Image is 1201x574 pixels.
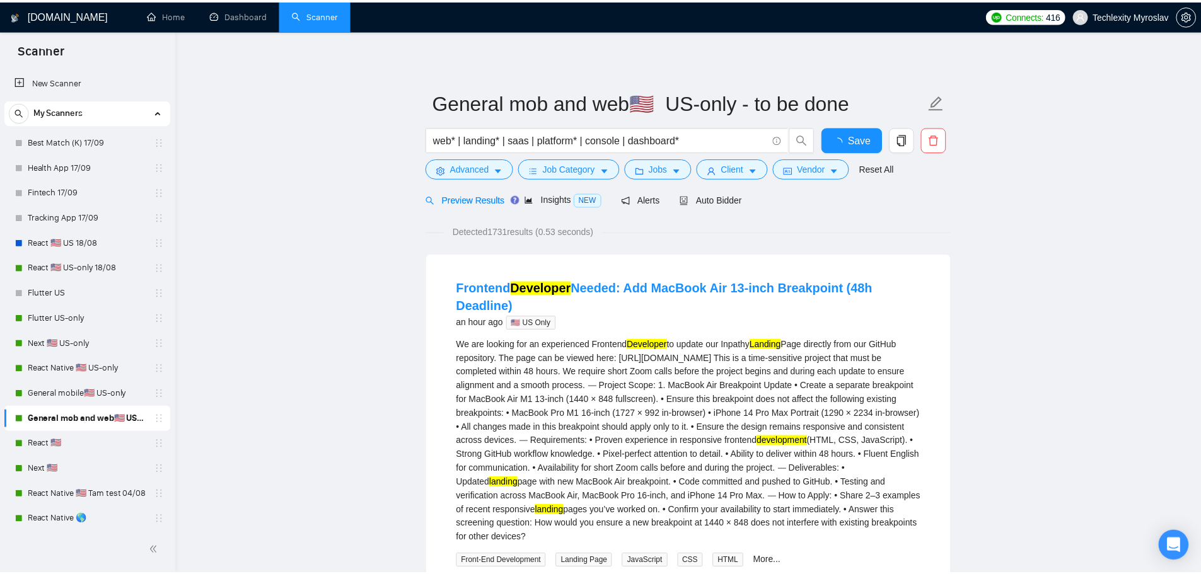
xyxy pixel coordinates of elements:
button: search [9,102,29,122]
span: folder [640,165,649,175]
a: FrontendDeveloperNeeded: Add MacBook Air 13-inch Breakpoint (48h Deadline) [460,281,879,313]
button: barsJob Categorycaret-down [522,158,624,178]
span: Save [854,132,877,147]
a: New Scanner [15,69,161,95]
span: My Scanners [33,100,83,125]
span: Landing Page [560,554,617,568]
button: delete [928,127,953,152]
input: Search Freelance Jobs... [436,132,773,147]
span: Auto Bidder [685,195,747,205]
a: Best Match (K) 17/09 [28,129,148,154]
mark: development [762,436,813,446]
span: holder [155,490,165,500]
span: Advanced [453,161,492,175]
span: area-chart [528,195,537,204]
span: holder [155,414,165,424]
a: dashboardDashboard [211,9,269,20]
span: Preview Results [429,195,508,205]
span: Connects: [1014,8,1052,22]
span: Alerts [626,195,665,205]
span: edit [935,94,951,110]
a: Next 🇺🇸 [28,457,148,482]
span: CSS [683,554,709,568]
span: bars [533,165,542,175]
button: idcardVendorcaret-down [779,158,856,178]
a: React 🇺🇸 US 18/08 [28,230,148,255]
span: caret-down [677,165,686,175]
button: userClientcaret-down [702,158,774,178]
span: info-circle [779,135,787,144]
span: 416 [1054,8,1068,22]
a: Health App 17/09 [28,154,148,180]
a: Reset All [866,161,900,175]
span: holder [155,313,165,323]
span: Jobs [654,161,673,175]
span: user [1084,11,1093,20]
a: Flutter US-only [28,306,148,331]
span: Detected 1731 results (0.53 seconds) [447,224,606,238]
span: notification [626,195,635,204]
span: holder [155,238,165,248]
span: 🇺🇸 US Only [510,316,560,330]
a: React Native 🇺🇸 Tam test 04/08 [28,482,148,507]
a: React Native 🌎 [28,507,148,532]
span: search [796,134,820,145]
div: We are looking for an experienced Frontend to update our Inpathy Page directly from our GitHub re... [460,337,927,545]
span: user [712,165,721,175]
mark: landing [539,505,567,515]
span: search [429,195,438,204]
span: robot [685,195,693,204]
span: Scanner [8,40,75,67]
span: Front-End Development [460,554,550,568]
a: General mob and web🇺🇸 US-only - to be done [28,406,148,432]
img: upwork-logo.png [999,10,1009,20]
span: caret-down [754,165,763,175]
a: Flutter US [28,280,148,306]
span: search [9,108,28,117]
span: holder [155,288,165,298]
span: caret-down [605,165,613,175]
a: Next 🇺🇸 US-only [28,331,148,356]
mark: Developer [514,281,576,295]
a: homeHome [148,9,186,20]
span: Vendor [803,161,831,175]
div: an hour ago [460,314,927,330]
span: holder [155,338,165,348]
span: Insights [528,194,605,204]
span: holder [155,187,165,197]
li: New Scanner [4,69,171,95]
span: setting [439,165,448,175]
a: React 🇺🇸 [28,432,148,457]
mark: landing [493,478,521,488]
span: caret-down [836,165,845,175]
span: Client [726,161,749,175]
span: Job Category [547,161,599,175]
span: delete [929,134,953,145]
a: searchScanner [294,9,340,20]
span: holder [155,364,165,374]
a: Fintech 17/09 [28,180,148,205]
div: Tooltip anchor [513,193,525,205]
a: Tracking App 17/09 [28,205,148,230]
span: holder [155,439,165,449]
a: General mobile🇺🇸 US-only [28,381,148,406]
span: NEW [578,193,606,207]
mark: Developer [632,339,672,349]
img: logo [11,6,20,26]
a: React Native 🇺🇸 US-only [28,356,148,381]
input: Scanner name... [436,86,932,118]
button: copy [896,127,921,152]
span: holder [155,137,165,147]
button: Save [828,127,889,152]
span: holder [155,263,165,273]
span: holder [155,515,165,525]
a: React 🇺🇸 US-only 18/08 [28,255,148,280]
span: loading [839,136,854,146]
span: HTML [718,554,749,568]
button: folderJobscaret-down [629,158,697,178]
button: settingAdvancedcaret-down [429,158,517,178]
a: More... [759,556,787,566]
button: search [795,127,820,152]
span: caret-down [497,165,506,175]
span: idcard [789,165,798,175]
